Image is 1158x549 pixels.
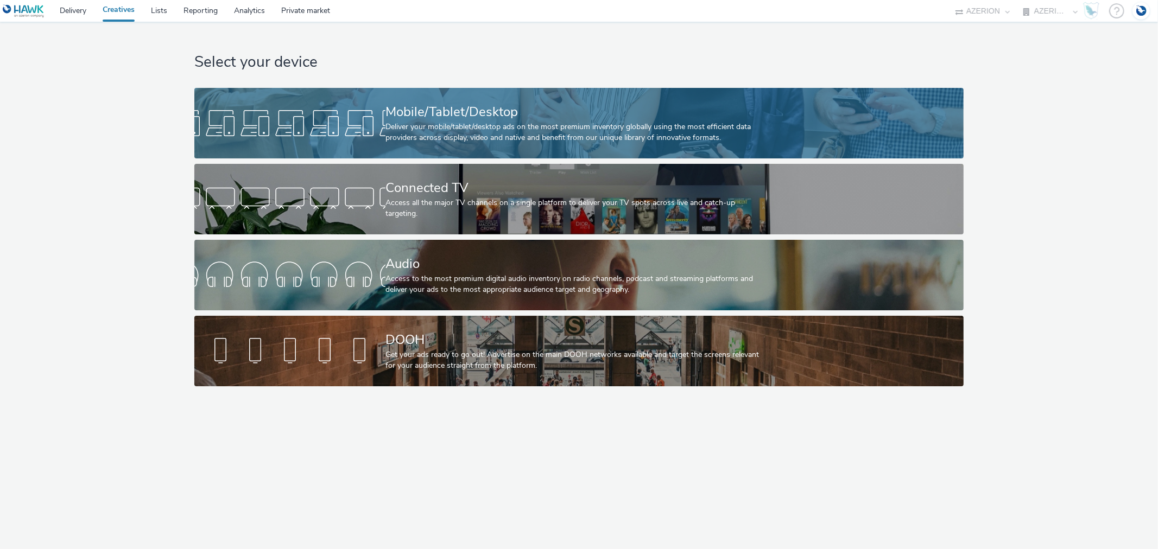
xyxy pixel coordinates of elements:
[385,122,768,144] div: Deliver your mobile/tablet/desktop ads on the most premium inventory globally using the most effi...
[194,240,964,310] a: AudioAccess to the most premium digital audio inventory on radio channels, podcast and streaming ...
[194,52,964,73] h1: Select your device
[194,164,964,234] a: Connected TVAccess all the major TV channels on a single platform to deliver your TV spots across...
[1083,2,1099,20] img: Hawk Academy
[385,197,768,220] div: Access all the major TV channels on a single platform to deliver your TV spots across live and ca...
[194,316,964,386] a: DOOHGet your ads ready to go out! Advertise on the main DOOH networks available and target the sc...
[385,273,768,296] div: Access to the most premium digital audio inventory on radio channels, podcast and streaming platf...
[385,349,768,372] div: Get your ads ready to go out! Advertise on the main DOOH networks available and target the screen...
[385,178,768,197] div: Connected TV
[1133,2,1149,20] img: Account DE
[385,103,768,122] div: Mobile/Tablet/Desktop
[385,330,768,349] div: DOOH
[194,88,964,158] a: Mobile/Tablet/DesktopDeliver your mobile/tablet/desktop ads on the most premium inventory globall...
[3,4,45,18] img: undefined Logo
[1083,2,1104,20] a: Hawk Academy
[385,254,768,273] div: Audio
